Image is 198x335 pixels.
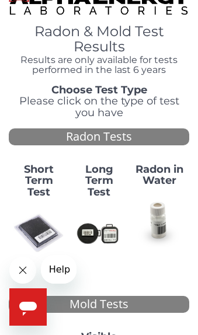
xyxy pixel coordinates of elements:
div: Mold Tests [9,296,189,313]
div: Radon Tests [9,128,189,145]
h1: Radon & Mold Test Results [9,24,189,55]
span: Please click on the type of test you have [19,95,179,119]
strong: Long Term Test [85,163,113,199]
strong: Short Term Test [24,163,54,199]
iframe: Button to launch messaging window [9,288,47,326]
h4: Results are only available for tests performed in the last 6 years [9,55,189,75]
strong: Choose Test Type [51,83,147,96]
img: Radtrak2vsRadtrak3.jpg [74,208,124,259]
iframe: Close message [9,257,36,284]
img: RadoninWater.jpg [134,196,185,247]
strong: Radon in Water [136,163,183,187]
img: ShortTerm.jpg [13,208,64,259]
iframe: Message from company [41,255,77,284]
